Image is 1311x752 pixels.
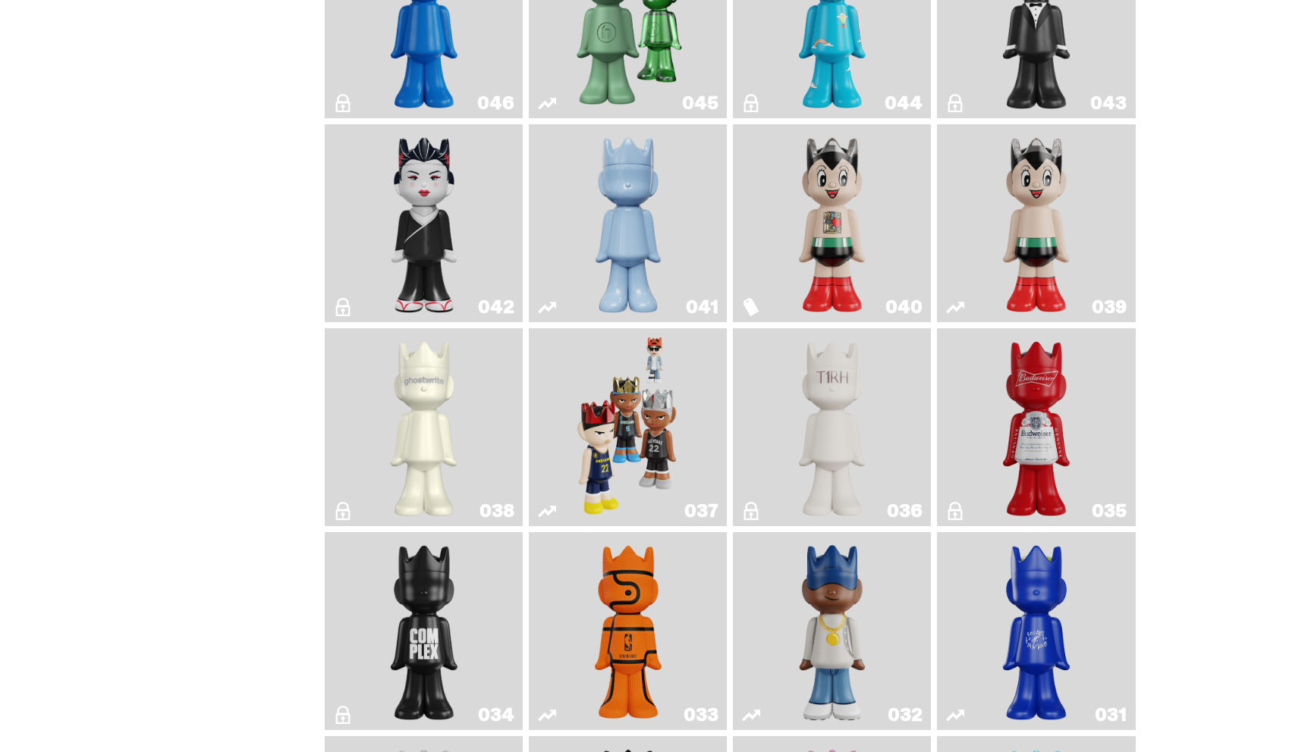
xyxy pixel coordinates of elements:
[384,538,464,724] img: Complex
[334,334,514,520] a: 1A
[576,334,681,520] img: Game Face (2024)
[479,502,514,520] div: 038
[478,706,514,724] div: 034
[888,706,922,724] div: 032
[538,334,718,520] a: Game Face (2024)
[742,538,922,724] a: Swingman
[684,502,718,520] div: 037
[477,94,514,112] div: 046
[946,130,1126,316] a: Astro Boy
[996,130,1077,316] img: Astro Boy
[1092,298,1126,316] div: 039
[384,130,464,316] img: Sei Less
[334,130,514,316] a: Sei Less
[588,538,668,724] img: Game Ball
[996,334,1077,520] img: The King of ghosts
[384,334,464,520] img: 1A
[887,502,922,520] div: 036
[792,334,872,520] img: The1RoomButler
[478,298,514,316] div: 042
[1092,502,1126,520] div: 035
[1095,706,1126,724] div: 031
[984,538,1089,724] img: Latte
[946,334,1126,520] a: The King of ghosts
[538,130,718,316] a: Schrödinger's ghost: Winter Blue
[885,94,922,112] div: 044
[538,538,718,724] a: Game Ball
[588,130,668,316] img: Schrödinger's ghost: Winter Blue
[682,94,718,112] div: 045
[946,538,1126,724] a: Latte
[792,130,872,316] img: Astro Boy (Heart)
[1090,94,1126,112] div: 043
[780,538,885,724] img: Swingman
[885,298,922,316] div: 040
[742,334,922,520] a: The1RoomButler
[686,298,718,316] div: 041
[334,538,514,724] a: Complex
[684,706,718,724] div: 033
[742,130,922,316] a: Astro Boy (Heart)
